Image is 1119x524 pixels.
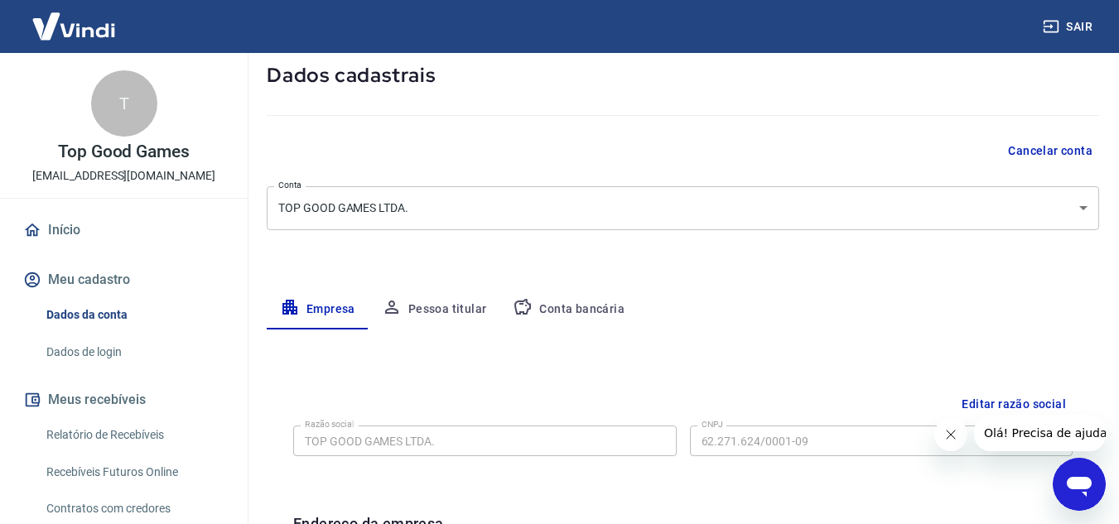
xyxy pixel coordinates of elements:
[267,62,1099,89] h5: Dados cadastrais
[58,143,190,161] p: Top Good Games
[1053,458,1106,511] iframe: Botão para abrir a janela de mensagens
[267,186,1099,230] div: TOP GOOD GAMES LTDA.
[20,262,228,298] button: Meu cadastro
[40,298,228,332] a: Dados da conta
[974,415,1106,451] iframe: Mensagem da empresa
[32,167,215,185] p: [EMAIL_ADDRESS][DOMAIN_NAME]
[955,389,1073,420] button: Editar razão social
[20,212,228,248] a: Início
[40,455,228,489] a: Recebíveis Futuros Online
[267,290,369,329] button: Empresa
[91,70,157,137] div: T
[1039,12,1099,42] button: Sair
[305,418,354,430] label: Razão social
[40,335,228,369] a: Dados de login
[20,382,228,418] button: Meus recebíveis
[40,418,228,452] a: Relatório de Recebíveis
[702,418,723,430] label: CNPJ
[1001,136,1099,166] button: Cancelar conta
[499,290,638,329] button: Conta bancária
[934,418,967,451] iframe: Fechar mensagem
[20,1,128,51] img: Vindi
[369,290,500,329] button: Pessoa titular
[10,12,139,25] span: Olá! Precisa de ajuda?
[278,179,301,191] label: Conta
